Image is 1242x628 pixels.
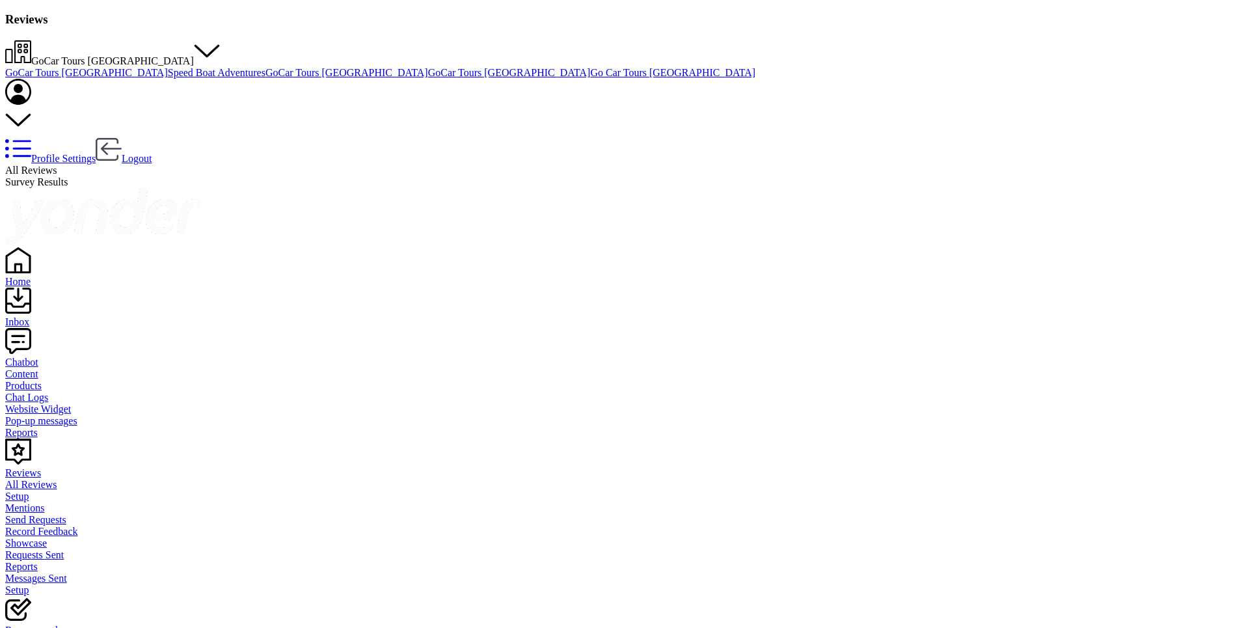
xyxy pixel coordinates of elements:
a: Go Car Tours [GEOGRAPHIC_DATA] [590,67,755,78]
a: Profile Settings [5,153,96,164]
a: Record Feedback [5,526,1237,538]
div: Inbox [5,316,1237,328]
a: Chat Logs [5,392,1237,403]
h3: Reviews [5,12,1237,27]
a: Setup [5,584,1237,596]
a: GoCar Tours [GEOGRAPHIC_DATA] [5,67,168,78]
a: GoCar Tours [GEOGRAPHIC_DATA] [428,67,591,78]
div: Home [5,276,1237,288]
span: All Reviews [5,165,57,176]
a: Pop-up messages [5,415,1237,427]
a: Home [5,264,1237,288]
a: Reports [5,561,1237,573]
a: Products [5,380,1237,392]
img: yonder-white-logo.png [5,188,200,245]
a: Showcase [5,538,1237,549]
a: Content [5,368,1237,380]
a: Inbox [5,305,1237,328]
a: Logout [96,153,152,164]
a: Website Widget [5,403,1237,415]
div: Reviews [5,467,1237,479]
a: Messages Sent [5,573,1237,584]
a: Requests Sent [5,549,1237,561]
a: All Reviews [5,479,1237,491]
a: Reports [5,427,1237,439]
a: Reviews [5,456,1237,479]
span: Survey Results [5,176,68,187]
a: Chatbot [5,345,1237,368]
a: GoCar Tours [GEOGRAPHIC_DATA] [265,67,428,78]
a: Setup [5,491,1237,502]
span: GoCar Tours [GEOGRAPHIC_DATA] [31,55,194,66]
div: Chatbot [5,357,1237,368]
a: Send Requests [5,514,1237,526]
a: Speed Boat Adventures [168,67,265,78]
a: Mentions [5,502,1237,514]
